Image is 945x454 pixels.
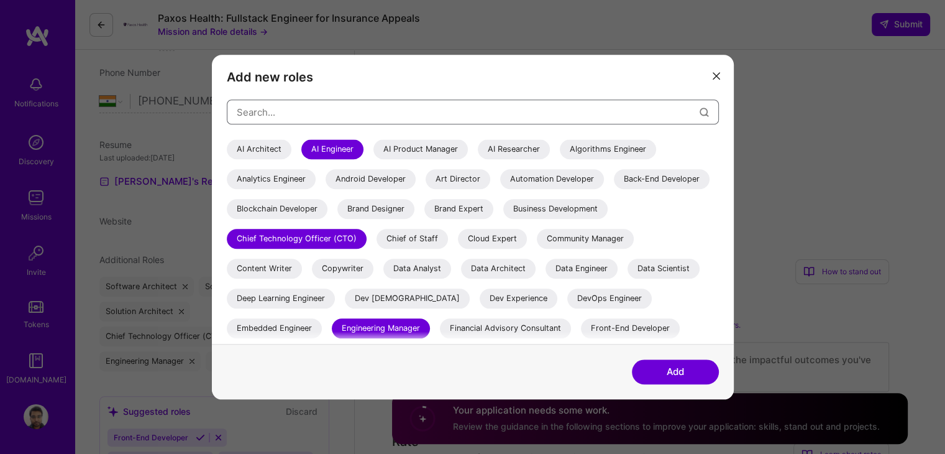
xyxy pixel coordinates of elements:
[227,199,327,219] div: Blockchain Developer
[560,139,656,159] div: Algorithms Engineer
[478,139,550,159] div: AI Researcher
[227,259,302,279] div: Content Writer
[567,289,652,308] div: DevOps Engineer
[326,169,416,189] div: Android Developer
[546,259,618,279] div: Data Engineer
[700,108,709,117] i: icon Search
[614,169,710,189] div: Back-End Developer
[227,139,291,159] div: AI Architect
[458,229,527,249] div: Cloud Expert
[581,318,680,338] div: Front-End Developer
[237,96,700,128] input: Search...
[337,199,414,219] div: Brand Designer
[312,259,373,279] div: Copywriter
[426,169,490,189] div: Art Director
[227,70,719,85] h3: Add new roles
[332,318,430,338] div: Engineering Manager
[377,229,448,249] div: Chief of Staff
[212,55,734,399] div: modal
[537,229,634,249] div: Community Manager
[480,289,557,308] div: Dev Experience
[227,169,316,189] div: Analytics Engineer
[500,169,604,189] div: Automation Developer
[628,259,700,279] div: Data Scientist
[227,318,322,338] div: Embedded Engineer
[373,139,468,159] div: AI Product Manager
[424,199,493,219] div: Brand Expert
[227,229,367,249] div: Chief Technology Officer (CTO)
[503,199,608,219] div: Business Development
[301,139,363,159] div: AI Engineer
[440,318,571,338] div: Financial Advisory Consultant
[632,359,719,384] button: Add
[227,289,335,308] div: Deep Learning Engineer
[461,259,536,279] div: Data Architect
[383,259,451,279] div: Data Analyst
[345,289,470,308] div: Dev [DEMOGRAPHIC_DATA]
[713,72,720,80] i: icon Close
